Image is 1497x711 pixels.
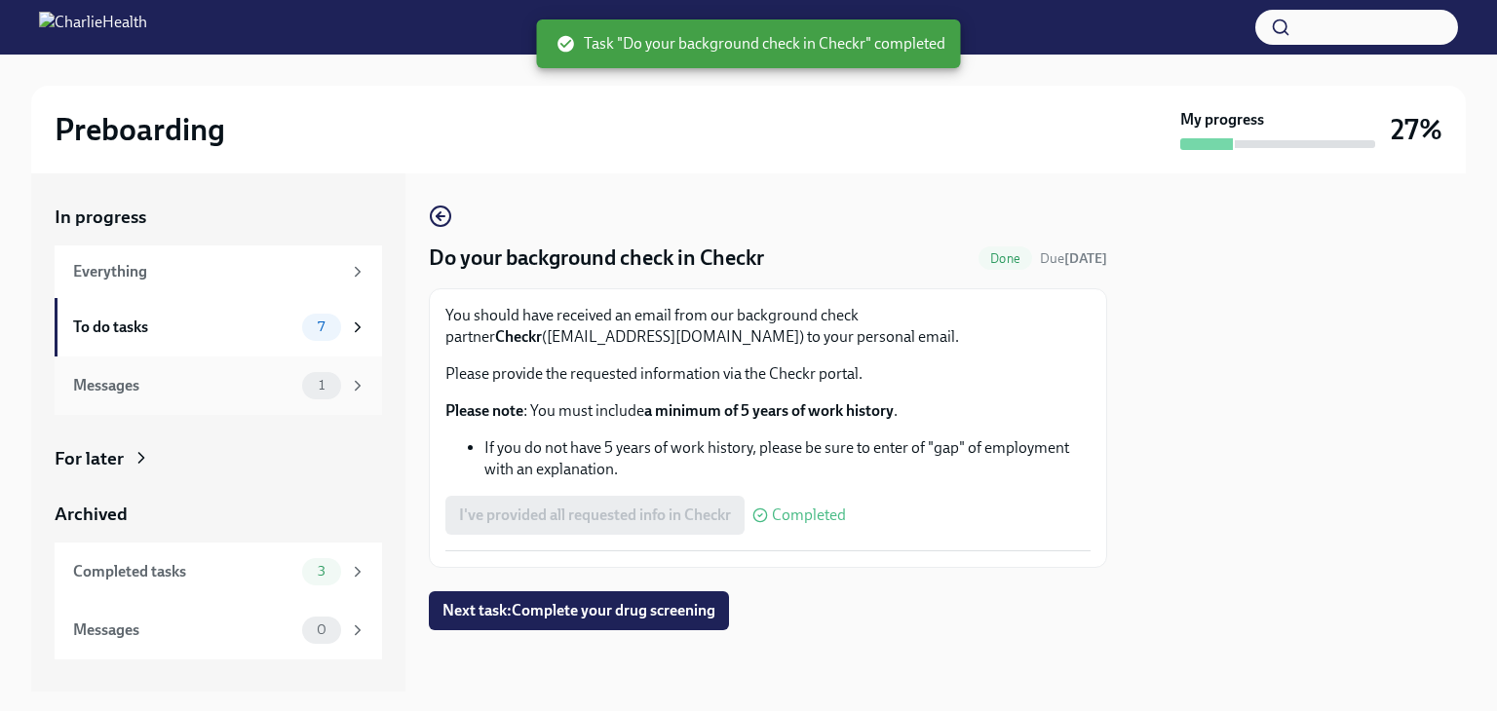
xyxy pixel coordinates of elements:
[445,305,1091,348] p: You should have received an email from our background check partner ([EMAIL_ADDRESS][DOMAIN_NAME]...
[55,543,382,601] a: Completed tasks3
[55,356,382,415] a: Messages1
[484,437,1091,480] li: If you do not have 5 years of work history, please be sure to enter of "gap" of employment with a...
[306,319,336,334] span: 7
[495,327,542,346] strong: Checkr
[55,446,382,471] a: For later
[55,205,382,230] a: In progress
[306,564,337,579] span: 3
[1040,250,1107,267] span: Due
[73,619,294,641] div: Messages
[73,375,294,396] div: Messages
[1040,249,1107,268] span: August 31st, 2025 09:00
[55,245,382,298] a: Everything
[445,363,1091,385] p: Please provide the requested information via the Checkr portal.
[73,261,341,282] div: Everything
[445,401,523,420] strong: Please note
[1391,112,1442,147] h3: 27%
[429,243,764,273] h4: Do your background check in Checkr
[979,251,1032,266] span: Done
[1180,109,1264,131] strong: My progress
[445,400,1091,422] p: : You must include .
[307,378,336,393] span: 1
[55,502,382,527] a: Archived
[55,110,225,149] h2: Preboarding
[1064,250,1107,267] strong: [DATE]
[55,298,382,356] a: To do tasks7
[305,622,338,637] span: 0
[55,446,124,471] div: For later
[772,507,846,523] span: Completed
[55,601,382,659] a: Messages0
[39,12,147,43] img: CharlieHealth
[644,401,894,420] strong: a minimum of 5 years of work history
[442,601,715,620] span: Next task : Complete your drug screening
[73,561,294,582] div: Completed tasks
[557,33,945,55] span: Task "Do your background check in Checkr" completed
[73,317,294,338] div: To do tasks
[429,591,729,630] button: Next task:Complete your drug screening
